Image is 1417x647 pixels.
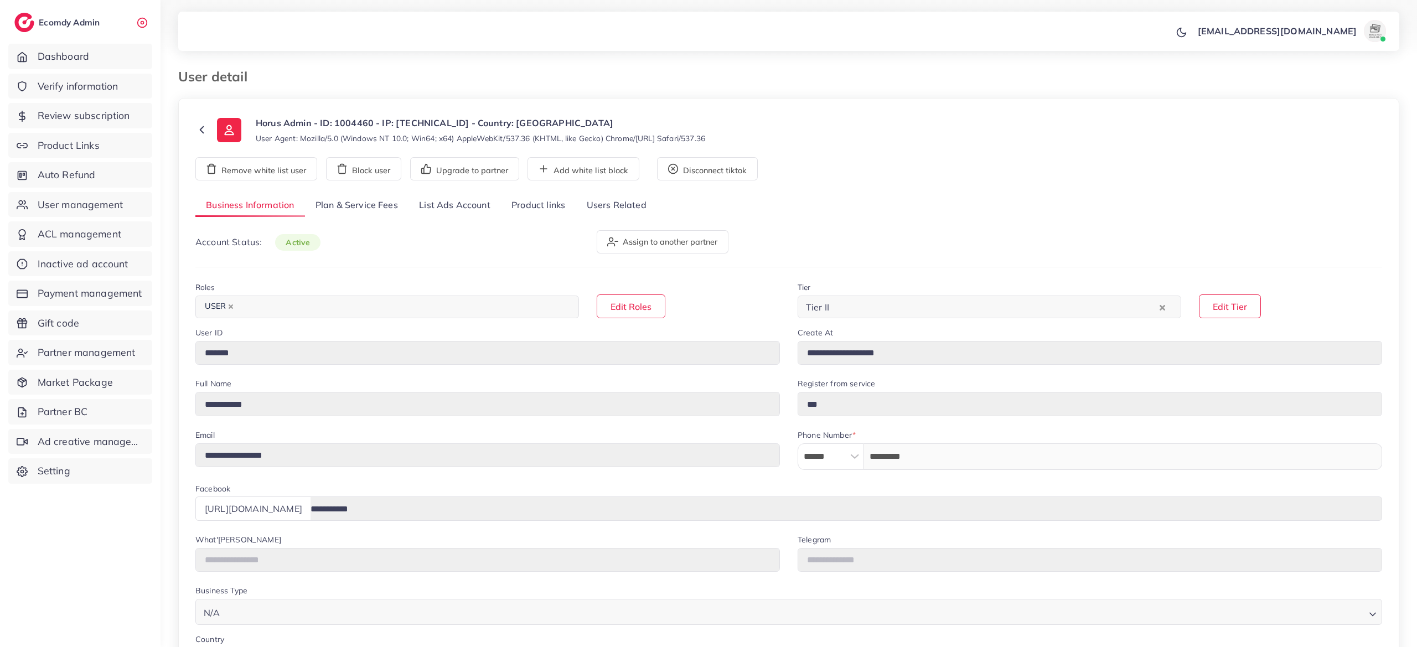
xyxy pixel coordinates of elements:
button: Edit Tier [1199,294,1261,318]
span: active [275,234,320,251]
label: Register from service [798,378,875,389]
a: Partner BC [8,399,152,425]
label: Business Type [195,585,247,596]
a: List Ads Account [408,194,501,218]
a: Auto Refund [8,162,152,188]
a: [EMAIL_ADDRESS][DOMAIN_NAME]avatar [1192,20,1390,42]
a: Product Links [8,133,152,158]
a: Partner management [8,340,152,365]
label: Roles [195,282,215,293]
h2: Ecomdy Admin [39,17,102,28]
button: Deselect USER [228,304,234,309]
p: [EMAIL_ADDRESS][DOMAIN_NAME] [1198,24,1357,38]
a: Business Information [195,194,305,218]
span: Gift code [38,316,79,330]
a: Product links [501,194,576,218]
span: Partner management [38,345,136,360]
img: ic-user-info.36bf1079.svg [217,118,241,142]
span: Inactive ad account [38,257,128,271]
label: Email [195,429,215,441]
label: Facebook [195,483,230,494]
a: Users Related [576,194,656,218]
a: Gift code [8,310,152,336]
label: What'[PERSON_NAME] [195,534,281,545]
small: User Agent: Mozilla/5.0 (Windows NT 10.0; Win64; x64) AppleWebKit/537.36 (KHTML, like Gecko) Chro... [256,133,705,144]
span: Ad creative management [38,434,144,449]
label: User ID [195,327,223,338]
span: User management [38,198,123,212]
label: Tier [798,282,811,293]
span: Review subscription [38,108,130,123]
label: Full Name [195,378,231,389]
span: Partner BC [38,405,88,419]
span: Market Package [38,375,113,390]
img: avatar [1364,20,1386,42]
button: Upgrade to partner [410,157,519,180]
span: Product Links [38,138,100,153]
a: User management [8,192,152,218]
p: Account Status: [195,235,320,249]
a: Inactive ad account [8,251,152,277]
button: Assign to another partner [597,230,728,253]
label: Create At [798,327,833,338]
button: Disconnect tiktok [657,157,758,180]
a: logoEcomdy Admin [14,13,102,32]
input: Search for option [832,298,1157,315]
div: Search for option [195,296,579,318]
label: Telegram [798,534,831,545]
a: Verify information [8,74,152,99]
span: Setting [38,464,70,478]
span: Auto Refund [38,168,96,182]
label: Country [195,634,224,645]
div: [URL][DOMAIN_NAME] [195,496,311,520]
span: ACL management [38,227,121,241]
input: Search for option [223,602,1364,621]
button: Edit Roles [597,294,665,318]
input: Search for option [240,298,565,315]
h3: User detail [178,69,256,85]
a: ACL management [8,221,152,247]
button: Clear Selected [1160,301,1165,313]
span: Verify information [38,79,118,94]
label: Phone Number [798,429,856,441]
a: Market Package [8,370,152,395]
span: USER [200,299,239,314]
img: logo [14,13,34,32]
button: Add white list block [528,157,639,180]
a: Review subscription [8,103,152,128]
a: Payment management [8,281,152,306]
button: Block user [326,157,401,180]
a: Setting [8,458,152,484]
a: Dashboard [8,44,152,69]
div: Search for option [798,296,1181,318]
span: N/A [201,605,222,621]
a: Ad creative management [8,429,152,454]
p: Horus Admin - ID: 1004460 - IP: [TECHNICAL_ID] - Country: [GEOGRAPHIC_DATA] [256,116,705,130]
a: Plan & Service Fees [305,194,408,218]
span: Dashboard [38,49,89,64]
button: Remove white list user [195,157,317,180]
span: Tier II [804,299,831,315]
div: Search for option [195,599,1382,625]
span: Payment management [38,286,142,301]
